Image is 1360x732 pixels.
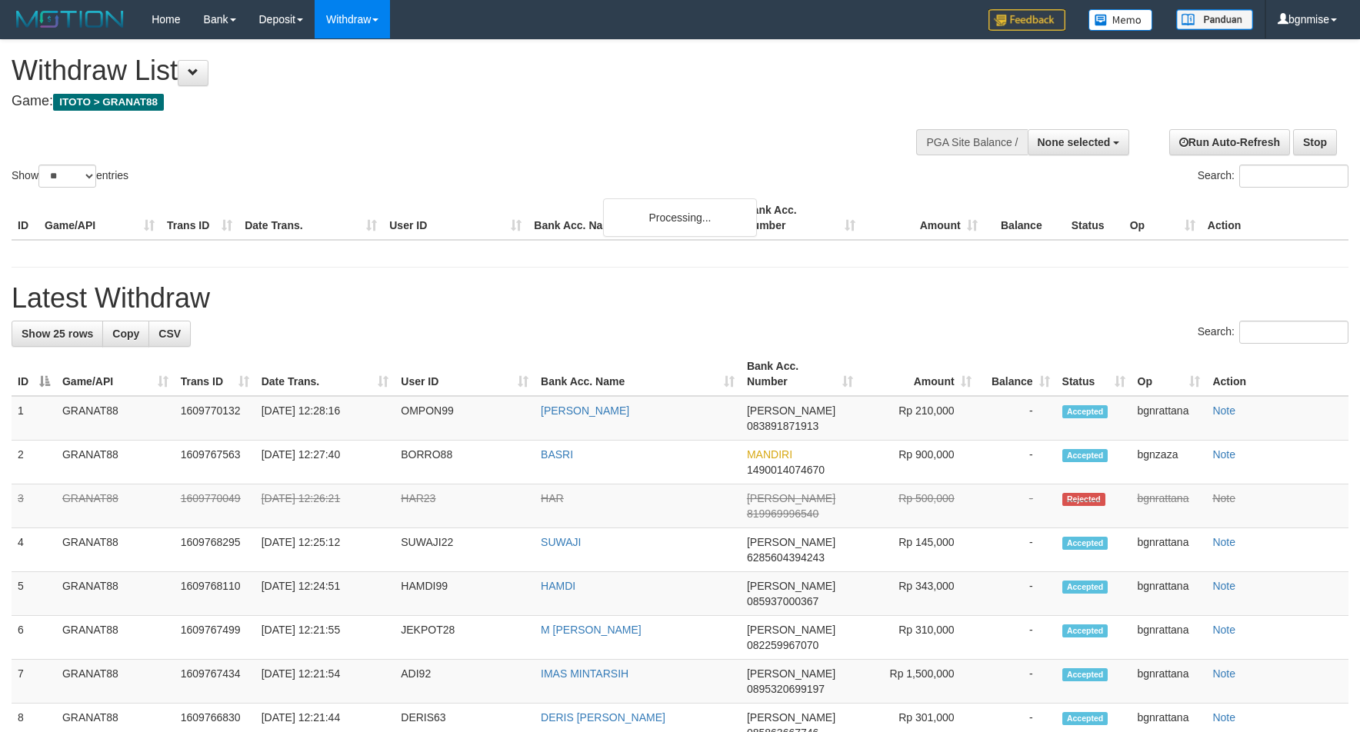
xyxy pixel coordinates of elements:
[859,484,978,528] td: Rp 500,000
[1132,660,1207,704] td: bgnrattana
[988,9,1065,31] img: Feedback.jpg
[1198,321,1348,344] label: Search:
[175,484,255,528] td: 1609770049
[859,572,978,616] td: Rp 343,000
[541,667,628,680] a: IMAS MINTARSIH
[978,396,1056,441] td: -
[12,484,56,528] td: 3
[158,328,181,340] span: CSV
[1198,165,1348,188] label: Search:
[12,165,128,188] label: Show entries
[12,396,56,441] td: 1
[541,624,642,636] a: M [PERSON_NAME]
[916,129,1027,155] div: PGA Site Balance /
[12,572,56,616] td: 5
[859,396,978,441] td: Rp 210,000
[1056,352,1132,396] th: Status: activate to sort column ascending
[1132,352,1207,396] th: Op: activate to sort column ascending
[175,528,255,572] td: 1609768295
[1062,493,1105,506] span: Rejected
[1212,448,1235,461] a: Note
[747,595,818,607] span: Copy 085937000367 to clipboard
[12,528,56,572] td: 4
[38,165,96,188] select: Showentries
[747,420,818,432] span: Copy 083891871913 to clipboard
[12,352,56,396] th: ID: activate to sort column descending
[238,196,383,240] th: Date Trans.
[747,492,835,504] span: [PERSON_NAME]
[528,196,738,240] th: Bank Acc. Name
[22,328,93,340] span: Show 25 rows
[1239,321,1348,344] input: Search:
[738,196,861,240] th: Bank Acc. Number
[859,616,978,660] td: Rp 310,000
[984,196,1065,240] th: Balance
[1062,668,1108,681] span: Accepted
[12,660,56,704] td: 7
[56,572,175,616] td: GRANAT88
[1212,404,1235,417] a: Note
[747,536,835,548] span: [PERSON_NAME]
[56,352,175,396] th: Game/API: activate to sort column ascending
[395,484,535,528] td: HAR23
[12,441,56,484] td: 2
[1132,441,1207,484] td: bgnzaza
[541,580,575,592] a: HAMDI
[741,352,859,396] th: Bank Acc. Number: activate to sort column ascending
[1132,616,1207,660] td: bgnrattana
[56,528,175,572] td: GRANAT88
[541,711,665,724] a: DERIS [PERSON_NAME]
[541,536,581,548] a: SUWAJI
[12,55,892,86] h1: Withdraw List
[395,660,535,704] td: ADI92
[1176,9,1253,30] img: panduan.png
[255,396,395,441] td: [DATE] 12:28:16
[175,396,255,441] td: 1609770132
[1062,405,1108,418] span: Accepted
[1028,129,1130,155] button: None selected
[12,321,103,347] a: Show 25 rows
[1212,492,1235,504] a: Note
[747,580,835,592] span: [PERSON_NAME]
[747,667,835,680] span: [PERSON_NAME]
[12,283,1348,314] h1: Latest Withdraw
[541,492,564,504] a: HAR
[56,441,175,484] td: GRANAT88
[1062,449,1108,462] span: Accepted
[112,328,139,340] span: Copy
[255,484,395,528] td: [DATE] 12:26:21
[859,528,978,572] td: Rp 145,000
[1202,196,1348,240] th: Action
[102,321,149,347] a: Copy
[747,551,825,564] span: Copy 6285604394243 to clipboard
[1169,129,1290,155] a: Run Auto-Refresh
[747,683,825,695] span: Copy 0895320699197 to clipboard
[978,572,1056,616] td: -
[1212,536,1235,548] a: Note
[978,528,1056,572] td: -
[1132,572,1207,616] td: bgnrattana
[395,396,535,441] td: OMPON99
[1088,9,1153,31] img: Button%20Memo.svg
[1293,129,1337,155] a: Stop
[1132,396,1207,441] td: bgnrattana
[1212,667,1235,680] a: Note
[1062,581,1108,594] span: Accepted
[747,507,818,520] span: Copy 819969996540 to clipboard
[747,624,835,636] span: [PERSON_NAME]
[859,660,978,704] td: Rp 1,500,000
[541,448,573,461] a: BASRI
[859,352,978,396] th: Amount: activate to sort column ascending
[1062,537,1108,550] span: Accepted
[603,198,757,237] div: Processing...
[978,616,1056,660] td: -
[56,616,175,660] td: GRANAT88
[255,572,395,616] td: [DATE] 12:24:51
[1124,196,1202,240] th: Op
[1062,712,1108,725] span: Accepted
[56,660,175,704] td: GRANAT88
[38,196,161,240] th: Game/API
[395,572,535,616] td: HAMDI99
[161,196,238,240] th: Trans ID
[535,352,741,396] th: Bank Acc. Name: activate to sort column ascending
